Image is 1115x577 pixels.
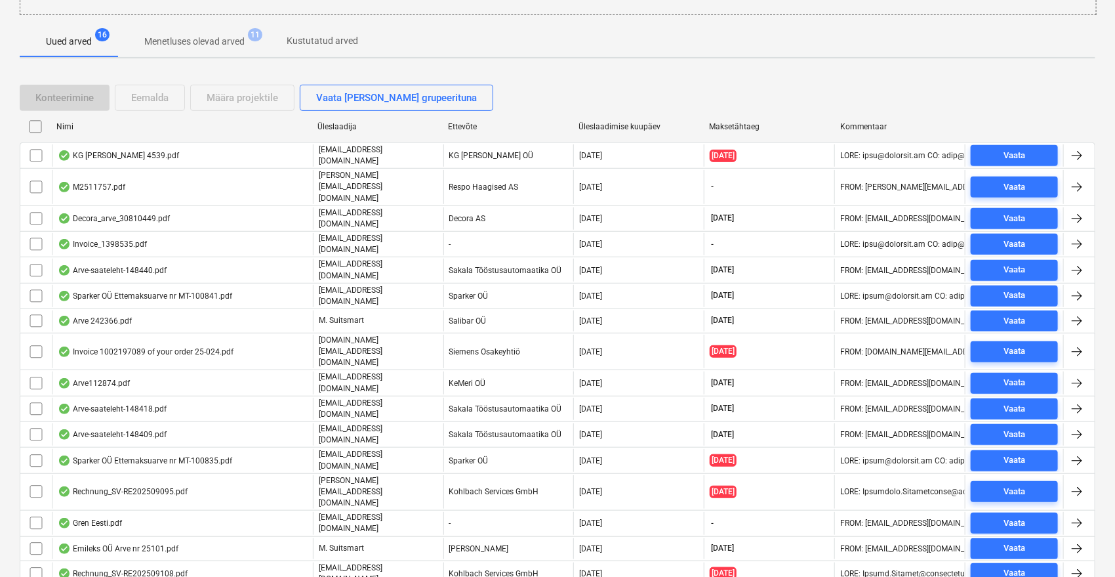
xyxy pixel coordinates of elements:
[58,213,170,224] div: Decora_arve_30810449.pdf
[579,404,602,414] div: [DATE]
[58,150,71,161] div: Andmed failist loetud
[58,291,232,301] div: Sparker OÜ Ettemaksuarve nr MT-100841.pdf
[58,150,179,161] div: KG [PERSON_NAME] 4539.pdf
[840,122,960,131] div: Kommentaar
[58,316,132,326] div: Arve 242366.pdf
[58,239,147,249] div: Invoice_1398535.pdf
[319,315,364,326] p: M. Suitsmart
[579,519,602,528] div: [DATE]
[1003,375,1025,391] div: Vaata
[971,310,1058,331] button: Vaata
[579,379,602,388] div: [DATE]
[710,315,735,326] span: [DATE]
[579,214,602,223] div: [DATE]
[1003,314,1025,329] div: Vaata
[319,449,438,471] p: [EMAIL_ADDRESS][DOMAIN_NAME]
[971,260,1058,281] button: Vaata
[1003,148,1025,163] div: Vaata
[317,122,437,131] div: Üleslaadija
[58,518,71,528] div: Andmed failist loetud
[58,378,71,389] div: Andmed failist loetud
[58,378,130,389] div: Arve112874.pdf
[319,285,438,307] p: [EMAIL_ADDRESS][DOMAIN_NAME]
[443,398,574,420] div: Sakala Tööstusautomaatika OÜ
[710,181,715,192] span: -
[579,347,602,356] div: [DATE]
[971,145,1058,166] button: Vaata
[1003,180,1025,195] div: Vaata
[319,259,438,281] p: [EMAIL_ADDRESS][DOMAIN_NAME]
[1003,211,1025,226] div: Vaata
[58,518,122,528] div: Gren Eesti.pdf
[443,170,574,203] div: Respo Haagised AS
[579,240,602,249] div: [DATE]
[248,28,262,41] span: 11
[319,170,438,203] p: [PERSON_NAME][EMAIL_ADDRESS][DOMAIN_NAME]
[443,512,574,534] div: -
[319,207,438,230] p: [EMAIL_ADDRESS][DOMAIN_NAME]
[710,290,735,301] span: [DATE]
[971,398,1058,419] button: Vaata
[58,429,167,440] div: Arve-saateleht-148409.pdf
[58,316,71,326] div: Andmed failist loetud
[58,265,167,276] div: Arve-saateleht-148440.pdf
[443,285,574,307] div: Sparker OÜ
[579,122,699,131] div: Üleslaadimise kuupäev
[56,122,307,131] div: Nimi
[319,372,438,394] p: [EMAIL_ADDRESS][DOMAIN_NAME]
[710,150,737,162] span: [DATE]
[58,404,167,414] div: Arve-saateleht-148418.pdf
[58,347,71,357] div: Andmed failist loetud
[579,266,602,275] div: [DATE]
[58,265,71,276] div: Andmed failist loetud
[710,454,737,467] span: [DATE]
[316,89,477,106] div: Vaata [PERSON_NAME] grupeerituna
[319,475,438,509] p: [PERSON_NAME][EMAIL_ADDRESS][DOMAIN_NAME]
[579,182,602,192] div: [DATE]
[579,151,602,160] div: [DATE]
[1003,484,1025,500] div: Vaata
[46,35,92,49] p: Uued arved
[710,429,735,440] span: [DATE]
[579,487,602,496] div: [DATE]
[58,544,71,554] div: Andmed failist loetud
[710,122,830,131] div: Maksetähtaeg
[443,538,574,559] div: [PERSON_NAME]
[579,456,602,465] div: [DATE]
[319,398,438,420] p: [EMAIL_ADDRESS][DOMAIN_NAME]
[710,486,737,498] span: [DATE]
[443,372,574,394] div: KeMeri OÜ
[710,543,735,554] span: [DATE]
[1003,344,1025,359] div: Vaata
[319,144,438,167] p: [EMAIL_ADDRESS][DOMAIN_NAME]
[971,373,1058,394] button: Vaata
[1003,541,1025,556] div: Vaata
[287,34,358,48] p: Kustutatud arved
[710,518,715,529] span: -
[443,475,574,509] div: Kohlbach Services GmbH
[443,335,574,368] div: Siemens Osakeyhtiö
[58,486,188,497] div: Rechnung_SV-RE202509095.pdf
[710,213,735,224] span: [DATE]
[58,347,233,357] div: Invoice 1002197089 of your order 25-024.pdf
[443,144,574,167] div: KG [PERSON_NAME] OÜ
[1003,263,1025,278] div: Vaata
[710,239,715,250] span: -
[971,513,1058,534] button: Vaata
[58,456,232,466] div: Sparker OÜ Ettemaksuarve nr MT-100835.pdf
[58,182,71,192] div: Andmed failist loetud
[971,234,1058,255] button: Vaata
[58,291,71,301] div: Andmed failist loetud
[579,544,602,553] div: [DATE]
[443,423,574,446] div: Sakala Tööstusautomaatika OÜ
[1003,402,1025,417] div: Vaata
[579,316,602,326] div: [DATE]
[579,430,602,439] div: [DATE]
[710,265,735,276] span: [DATE]
[971,286,1058,307] button: Vaata
[1003,288,1025,303] div: Vaata
[319,423,438,446] p: [EMAIL_ADDRESS][DOMAIN_NAME]
[443,233,574,255] div: -
[58,404,71,414] div: Andmed failist loetud
[448,122,568,131] div: Ettevõte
